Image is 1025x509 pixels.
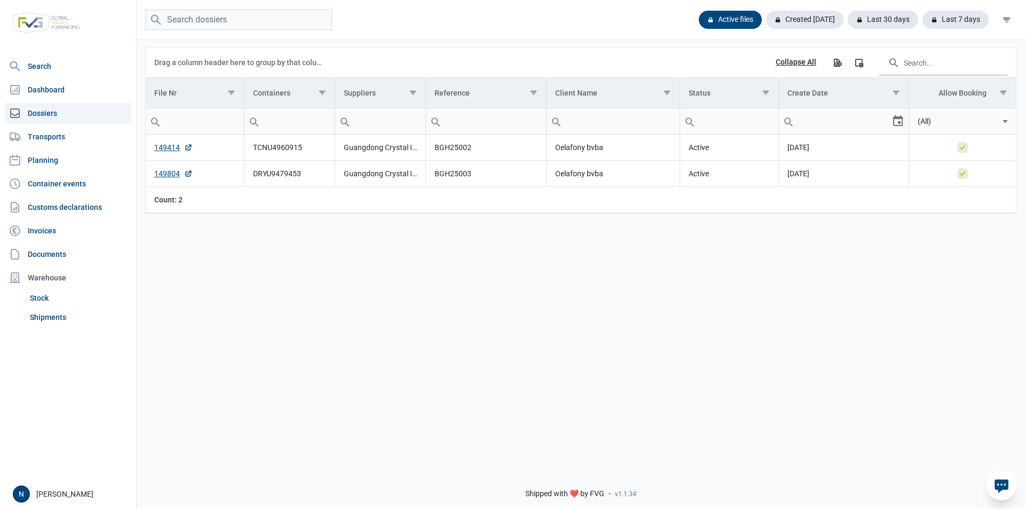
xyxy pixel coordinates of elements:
a: Planning [4,150,132,171]
div: Search box [426,108,445,134]
input: Search dossiers [145,10,332,30]
span: Show filter options for column 'Allow Booking' [999,89,1007,97]
div: Data grid toolbar [154,48,1007,77]
div: Search box [245,108,264,134]
span: - [609,489,611,499]
span: [DATE] [787,143,809,152]
td: Column Suppliers [335,78,426,108]
a: Transports [4,126,132,147]
td: Column Status [680,78,779,108]
td: Column Allow Booking [909,78,1016,108]
input: Filter cell [426,108,546,134]
div: Created [DATE] [766,11,843,29]
a: Customs declarations [4,197,132,218]
span: Show filter options for column 'Reference' [530,89,538,97]
div: filter [997,10,1016,29]
div: Data grid with 2 rows and 8 columns [146,48,1016,213]
input: Filter cell [779,108,892,134]
td: Guangdong Crystal Island Healthwise Co., Ltd. [335,135,426,161]
div: Reference [435,89,470,97]
td: Filter cell [335,108,426,135]
a: Search [4,56,132,77]
div: Client Name [555,89,597,97]
td: Column Create Date [779,78,909,108]
td: Filter cell [546,108,680,135]
td: Column Client Name [546,78,680,108]
td: Active [680,135,779,161]
td: Filter cell [909,108,1016,135]
div: Active files [699,11,762,29]
td: Filter cell [779,108,909,135]
span: Show filter options for column 'Status' [762,89,770,97]
input: Search in the data grid [879,50,1007,75]
input: Filter cell [547,108,680,134]
button: N [13,485,30,503]
div: Warehouse [4,267,132,288]
a: Dashboard [4,79,132,100]
span: Show filter options for column 'Client Name' [663,89,671,97]
td: BGH25003 [426,161,547,187]
div: [PERSON_NAME] [13,485,130,503]
a: Stock [26,288,132,308]
td: Filter cell [680,108,779,135]
div: Search box [680,108,699,134]
div: Search box [335,108,354,134]
span: v1.1.34 [615,490,636,498]
div: Suppliers [344,89,376,97]
a: 149804 [154,168,193,179]
div: Search box [779,108,798,134]
div: Export all data to Excel [827,53,847,72]
span: Show filter options for column 'Containers' [318,89,326,97]
span: Shipped with ❤️ by FVG [525,489,604,499]
a: Documents [4,244,132,265]
div: Status [689,89,711,97]
div: File Nr Count: 2 [154,194,236,205]
input: Filter cell [909,108,999,134]
div: Allow Booking [939,89,987,97]
a: Invoices [4,220,132,241]
td: Column File Nr [146,78,245,108]
td: Guangdong Crystal Island Healthwise Co., Ltd. [335,161,426,187]
td: Active [680,161,779,187]
input: Filter cell [245,108,335,134]
div: Select [892,108,904,134]
div: Last 7 days [922,11,989,29]
span: Show filter options for column 'Suppliers' [409,89,417,97]
div: Drag a column header here to group by that column [154,54,326,71]
td: BGH25002 [426,135,547,161]
span: Show filter options for column 'Create Date' [892,89,900,97]
a: 149414 [154,142,193,153]
div: File Nr [154,89,177,97]
div: Last 30 days [848,11,918,29]
div: Create Date [787,89,828,97]
input: Filter cell [146,108,244,134]
img: FVG - Global freight forwarding [9,8,84,37]
div: Containers [253,89,290,97]
div: Collapse All [776,58,816,67]
input: Filter cell [335,108,425,134]
a: Shipments [26,308,132,327]
a: Dossiers [4,103,132,124]
div: Column Chooser [849,53,869,72]
td: Column Containers [245,78,335,108]
td: DRYU9479453 [245,161,335,187]
div: Select [999,108,1012,134]
a: Container events [4,173,132,194]
span: [DATE] [787,169,809,178]
div: Search box [547,108,566,134]
td: Oelafony bvba [546,161,680,187]
div: Search box [146,108,165,134]
td: Column Reference [426,78,547,108]
input: Filter cell [680,108,778,134]
span: Show filter options for column 'File Nr' [227,89,235,97]
td: Filter cell [426,108,547,135]
td: TCNU4960915 [245,135,335,161]
td: Oelafony bvba [546,135,680,161]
